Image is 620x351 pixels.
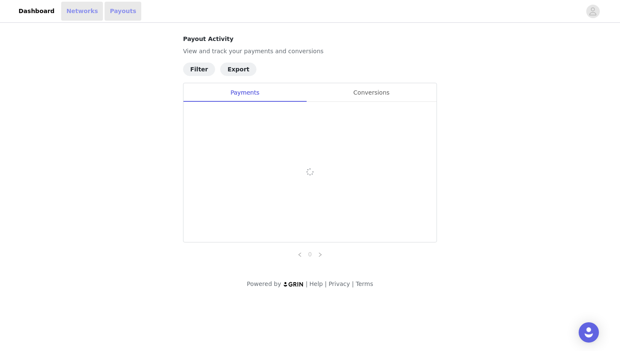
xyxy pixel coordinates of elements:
div: Conversions [306,83,437,102]
div: Payments [183,83,306,102]
a: Networks [61,2,103,21]
p: View and track your payments and conversions [183,47,437,56]
img: logo [283,281,304,287]
a: Payouts [105,2,141,21]
a: Help [310,280,323,287]
button: Export [220,63,256,76]
i: icon: left [297,252,302,257]
span: | [352,280,354,287]
a: Privacy [329,280,350,287]
i: icon: right [318,252,323,257]
span: | [306,280,308,287]
span: | [325,280,327,287]
a: 0 [305,250,315,259]
span: Powered by [247,280,281,287]
div: Open Intercom Messenger [579,322,599,343]
li: Next Page [315,249,325,259]
a: Dashboard [13,2,59,21]
li: 0 [305,249,315,259]
h4: Payout Activity [183,35,437,44]
div: avatar [589,5,597,18]
button: Filter [183,63,215,76]
li: Previous Page [295,249,305,259]
a: Terms [356,280,373,287]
